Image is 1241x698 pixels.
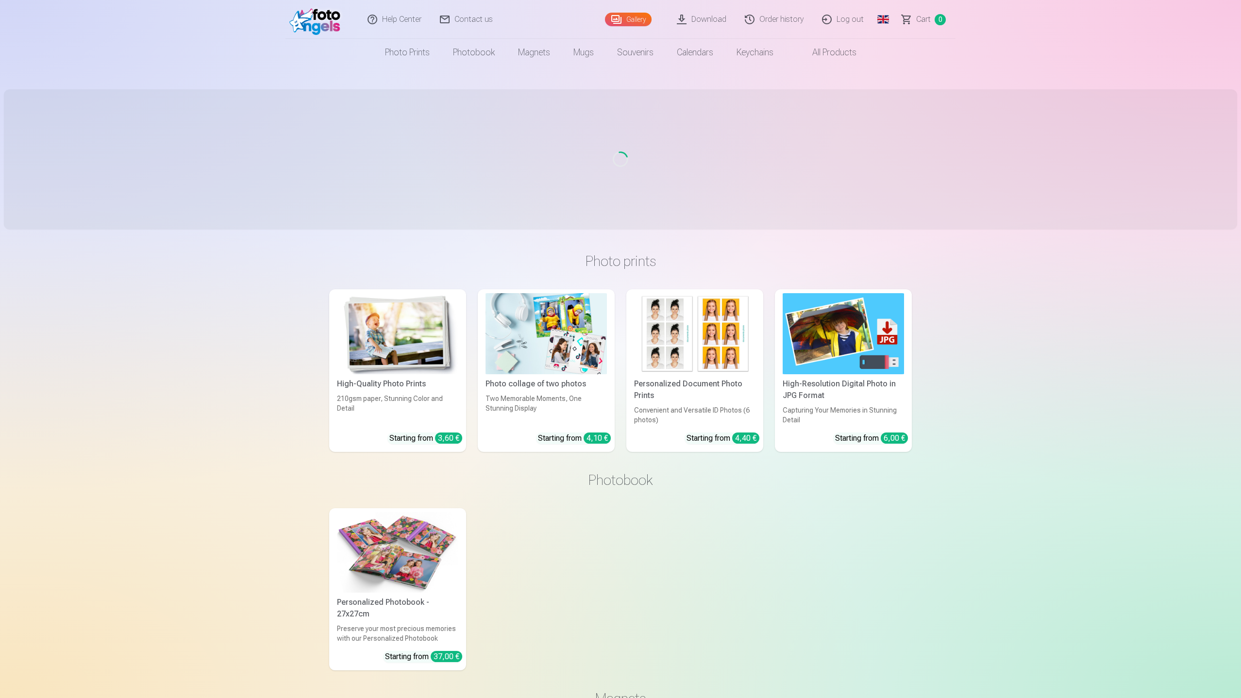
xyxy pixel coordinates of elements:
div: Personalized Document Photo Prints [630,378,759,401]
div: 4,10 € [584,432,611,444]
a: High-Resolution Digital Photo in JPG FormatHigh-Resolution Digital Photo in JPG FormatCapturing Y... [775,289,912,452]
img: Personalized Document Photo Prints [634,293,755,374]
a: Mugs [562,39,605,66]
div: Starting from [687,432,759,444]
div: High-Quality Photo Prints [333,378,462,390]
img: /fa1 [289,4,345,35]
div: High-Resolution Digital Photo in JPG Format [779,378,908,401]
div: Capturing Your Memories in Stunning Detail [779,405,908,425]
div: 4,40 € [732,432,759,444]
div: Starting from [385,651,462,663]
div: 37,00 € [431,651,462,662]
div: 6,00 € [881,432,908,444]
div: Preserve your most precious memories with our Personalized Photobook [333,624,462,643]
img: High-Quality Photo Prints [337,293,458,374]
img: Photo collage of two photos [486,293,607,374]
a: All products [785,39,868,66]
img: High-Resolution Digital Photo in JPG Format [783,293,904,374]
a: Souvenirs [605,39,665,66]
span: Сart [916,14,931,25]
span: 0 [935,14,946,25]
a: Gallery [605,13,652,26]
div: 3,60 € [435,432,462,444]
a: Photobook [441,39,506,66]
a: Photo prints [373,39,441,66]
div: Photo collage of two photos [482,378,611,390]
a: Magnets [506,39,562,66]
div: Personalized Photobook - 27x27cm [333,597,462,620]
div: Two Memorable Moments, One Stunning Display [482,394,611,425]
h3: Photo prints [337,252,904,270]
div: Starting from [538,432,611,444]
a: Calendars [665,39,725,66]
div: Starting from [835,432,908,444]
div: Starting from [389,432,462,444]
div: Convenient and Versatile ID Photos (6 photos) [630,405,759,425]
a: Personalized Photobook - 27x27cmPersonalized Photobook - 27x27cmPreserve your most precious memor... [329,508,466,671]
a: High-Quality Photo PrintsHigh-Quality Photo Prints210gsm paper, Stunning Color and DetailStarting... [329,289,466,452]
div: 210gsm paper, Stunning Color and Detail [333,394,462,425]
a: Personalized Document Photo PrintsPersonalized Document Photo PrintsConvenient and Versatile ID P... [626,289,763,452]
img: Personalized Photobook - 27x27cm [337,512,458,593]
a: Keychains [725,39,785,66]
a: Photo collage of two photosPhoto collage of two photosTwo Memorable Moments, One Stunning Display... [478,289,615,452]
h3: Photobook [337,471,904,489]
